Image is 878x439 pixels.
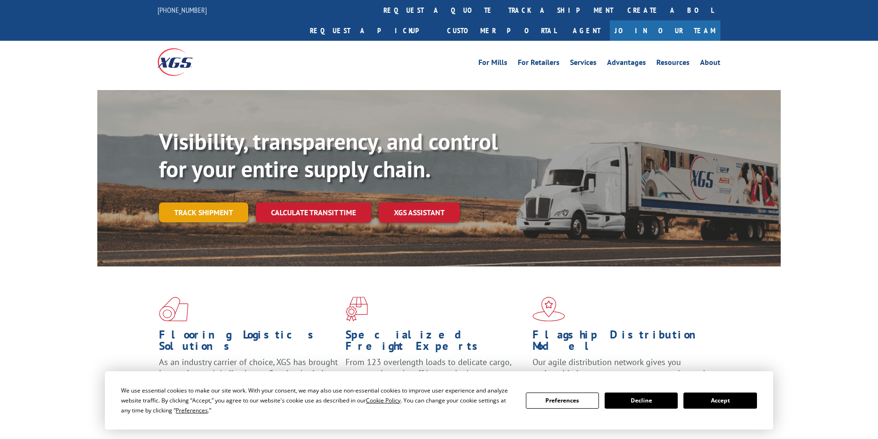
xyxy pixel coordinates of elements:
[176,406,208,414] span: Preferences
[532,357,707,379] span: Our agile distribution network gives you nationwide inventory management on demand.
[607,59,646,69] a: Advantages
[440,20,563,41] a: Customer Portal
[159,127,498,183] b: Visibility, transparency, and control for your entire supply chain.
[346,297,368,321] img: xgs-icon-focused-on-flooring-red
[656,59,690,69] a: Resources
[366,396,401,404] span: Cookie Policy
[159,357,338,390] span: As an industry carrier of choice, XGS has brought innovation and dedication to flooring logistics...
[563,20,610,41] a: Agent
[518,59,560,69] a: For Retailers
[158,5,207,15] a: [PHONE_NUMBER]
[256,202,371,223] a: Calculate transit time
[683,393,757,409] button: Accept
[159,297,188,321] img: xgs-icon-total-supply-chain-intelligence-red
[526,393,599,409] button: Preferences
[379,202,460,223] a: XGS ASSISTANT
[159,329,338,357] h1: Flooring Logistics Solutions
[105,371,773,430] div: Cookie Consent Prompt
[159,202,248,222] a: Track shipment
[346,329,525,357] h1: Specialized Freight Experts
[570,59,597,69] a: Services
[532,297,565,321] img: xgs-icon-flagship-distribution-model-red
[605,393,678,409] button: Decline
[610,20,720,41] a: Join Our Team
[478,59,507,69] a: For Mills
[700,59,720,69] a: About
[121,385,514,415] div: We use essential cookies to make our site work. With your consent, we may also use non-essential ...
[346,357,525,399] p: From 123 overlength loads to delicate cargo, our experienced staff knows the best way to move you...
[532,329,712,357] h1: Flagship Distribution Model
[303,20,440,41] a: Request a pickup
